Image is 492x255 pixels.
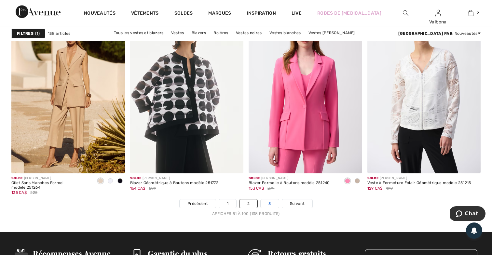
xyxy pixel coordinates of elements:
div: : Nouveautés [398,31,481,36]
a: Suivant [282,199,312,208]
div: Parchment [96,176,105,187]
img: recherche [403,9,408,17]
img: Mes infos [435,9,441,17]
a: Vestes blanches [266,29,304,37]
a: Vestes [PERSON_NAME] [305,29,358,37]
div: Bubble gum [343,176,352,187]
div: Black [115,176,125,187]
span: Solde [367,176,379,180]
span: Solde [11,176,23,180]
div: Afficher 51 à 100 (138 produits) [11,211,481,217]
span: Solde [249,176,260,180]
a: Se connecter [435,10,441,16]
a: 2 [455,9,486,17]
iframe: Ouvre un widget dans lequel vous pouvez chatter avec l’un de nos agents [450,206,485,222]
span: 164 CA$ [130,186,145,191]
span: 153 CA$ [249,186,264,191]
div: [PERSON_NAME] [367,176,471,181]
span: 135 CA$ [11,190,27,195]
div: [PERSON_NAME] [130,176,219,181]
strong: [GEOGRAPHIC_DATA] par [398,31,452,36]
span: 2 [477,10,479,16]
a: Marques [208,10,231,17]
nav: Page navigation [11,199,481,217]
a: 3 [261,199,279,208]
span: 1 [35,31,40,36]
a: Soldes [174,10,193,17]
img: Mon panier [468,9,473,17]
div: Blazer Formelle à Boutons modèle 251240 [249,181,330,185]
div: Dune [352,176,362,187]
a: Blazers [188,29,209,37]
span: Suivant [290,201,305,207]
a: Live [292,10,302,17]
img: Blazer Formelle à Boutons modèle 251240. Bubble gum [249,3,362,173]
span: 138 articles [48,31,71,36]
a: Vêtements [131,10,159,17]
div: [PERSON_NAME] [11,176,90,181]
a: Vestes noires [233,29,265,37]
div: Veste à Fermeture Éclair Géométrique modèle 251215 [367,181,471,185]
a: Nouveautés [84,10,116,17]
a: 1 [219,199,236,208]
img: Blazer Géométrique à Boutons modèle 251772. Noir/Vanille [130,3,244,173]
span: 299 [149,185,156,191]
div: Off White [105,176,115,187]
img: Gilet Sans Manches Formel modèle 251264. Parchment [11,3,125,173]
a: Vestes [168,29,187,37]
a: Précédent [180,199,216,208]
strong: Filtres [17,31,34,36]
div: Blazer Géométrique à Boutons modèle 251772 [130,181,219,185]
a: Tous les vestes et blazers [111,29,167,37]
a: Boléros [210,29,231,37]
a: Robes de [MEDICAL_DATA] [317,10,381,17]
span: Solde [130,176,142,180]
a: Vestes bleues [245,37,278,46]
img: 1ère Avenue [16,5,61,18]
span: 225 [30,190,37,195]
span: 279 [267,185,274,191]
span: 129 CA$ [367,186,383,191]
div: Gilet Sans Manches Formel modèle 251264 [11,181,90,190]
img: Veste à Fermeture Éclair Géométrique modèle 251215. Blanc Cassé [367,3,481,173]
div: Valbona [422,19,454,25]
div: [PERSON_NAME] [249,176,330,181]
span: 199 [386,185,393,191]
a: 2 [239,199,257,208]
span: Inspiration [247,10,276,17]
a: Vestes [PERSON_NAME] [191,37,244,46]
span: Précédent [187,201,208,207]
